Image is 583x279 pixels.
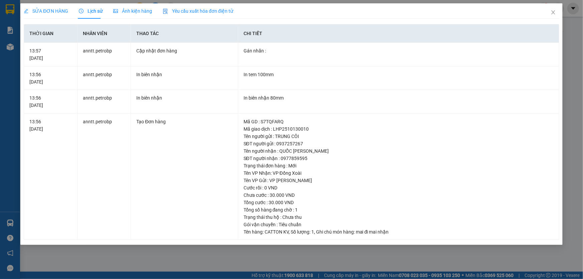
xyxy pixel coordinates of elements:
[244,162,554,169] div: Trạng thái đơn hàng : Mới
[244,177,554,184] div: Tên VP Gửi : VP [PERSON_NAME]
[544,3,563,22] button: Close
[29,71,72,86] div: 13:56 [DATE]
[113,8,152,14] span: Ảnh kiện hàng
[244,184,554,191] div: Cước rồi : 0 VND
[78,24,131,43] th: Nhân viên
[29,47,72,62] div: 13:57 [DATE]
[78,114,131,240] td: anntt.petrobp
[113,9,118,13] span: picture
[136,71,232,78] div: In biên nhận
[131,24,238,43] th: Thao tác
[136,47,232,54] div: Cập nhật đơn hàng
[136,94,232,102] div: In biên nhận
[163,9,168,14] img: icon
[244,206,554,214] div: Tổng số hàng đang chờ : 1
[311,229,314,235] span: 1
[244,221,554,228] div: Gói vận chuyển : Tiêu chuẩn
[244,133,554,140] div: Tên người gửi : TRUNG CÔI
[244,169,554,177] div: Tên VP Nhận: VP Đồng Xoài
[244,125,554,133] div: Mã giao dịch : LHP2510130010
[78,90,131,114] td: anntt.petrobp
[244,71,554,78] div: In tem 100mm
[78,66,131,90] td: anntt.petrobp
[24,24,78,43] th: Thời gian
[244,118,554,125] div: Mã GD : S7TQFARQ
[244,47,554,54] div: Gán nhãn :
[244,147,554,155] div: Tên người nhận : QUỐC [PERSON_NAME]
[244,94,554,102] div: In biên nhận 80mm
[244,140,554,147] div: SĐT người gửi : 0937257267
[244,199,554,206] div: Tổng cước : 30.000 VND
[24,9,28,13] span: edit
[79,8,103,14] span: Lịch sử
[244,155,554,162] div: SĐT người nhận : 0977859595
[244,214,554,221] div: Trạng thái thu hộ : Chưa thu
[244,191,554,199] div: Chưa cước : 30.000 VND
[78,43,131,66] td: anntt.petrobp
[79,9,84,13] span: clock-circle
[551,10,556,15] span: close
[29,94,72,109] div: 13:56 [DATE]
[265,229,289,235] span: CATTON KV
[163,8,233,14] span: Yêu cầu xuất hóa đơn điện tử
[238,24,559,43] th: Chi tiết
[29,118,72,133] div: 13:56 [DATE]
[136,118,232,125] div: Tạo Đơn hàng
[356,229,389,235] span: mai đi mai nhận
[24,8,68,14] span: SỬA ĐƠN HÀNG
[244,228,554,236] div: Tên hàng: , Số lượng: , Ghi chú món hàng:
